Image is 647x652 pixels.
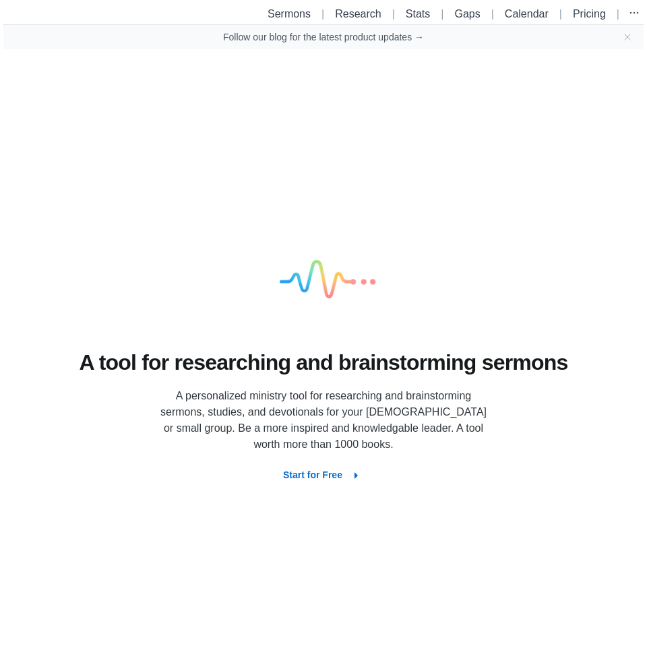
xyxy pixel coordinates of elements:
a: Research [335,8,381,20]
a: Pricing [573,8,606,20]
li: | [611,6,625,22]
button: Start for Free [272,463,375,488]
li: | [486,6,499,22]
a: Calendar [505,8,549,20]
a: Gaps [454,8,480,20]
img: logo [256,214,391,348]
button: Close banner [622,32,633,42]
a: Sermons [268,8,311,20]
li: | [387,6,400,22]
a: Start for Free [272,469,375,480]
li: | [435,6,449,22]
li: | [316,6,330,22]
p: A personalized ministry tool for researching and brainstorming sermons, studies, and devotionals ... [155,388,492,453]
li: | [554,6,567,22]
h1: A tool for researching and brainstorming sermons [80,348,568,377]
a: Follow our blog for the latest product updates → [223,30,424,44]
a: Stats [406,8,430,20]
